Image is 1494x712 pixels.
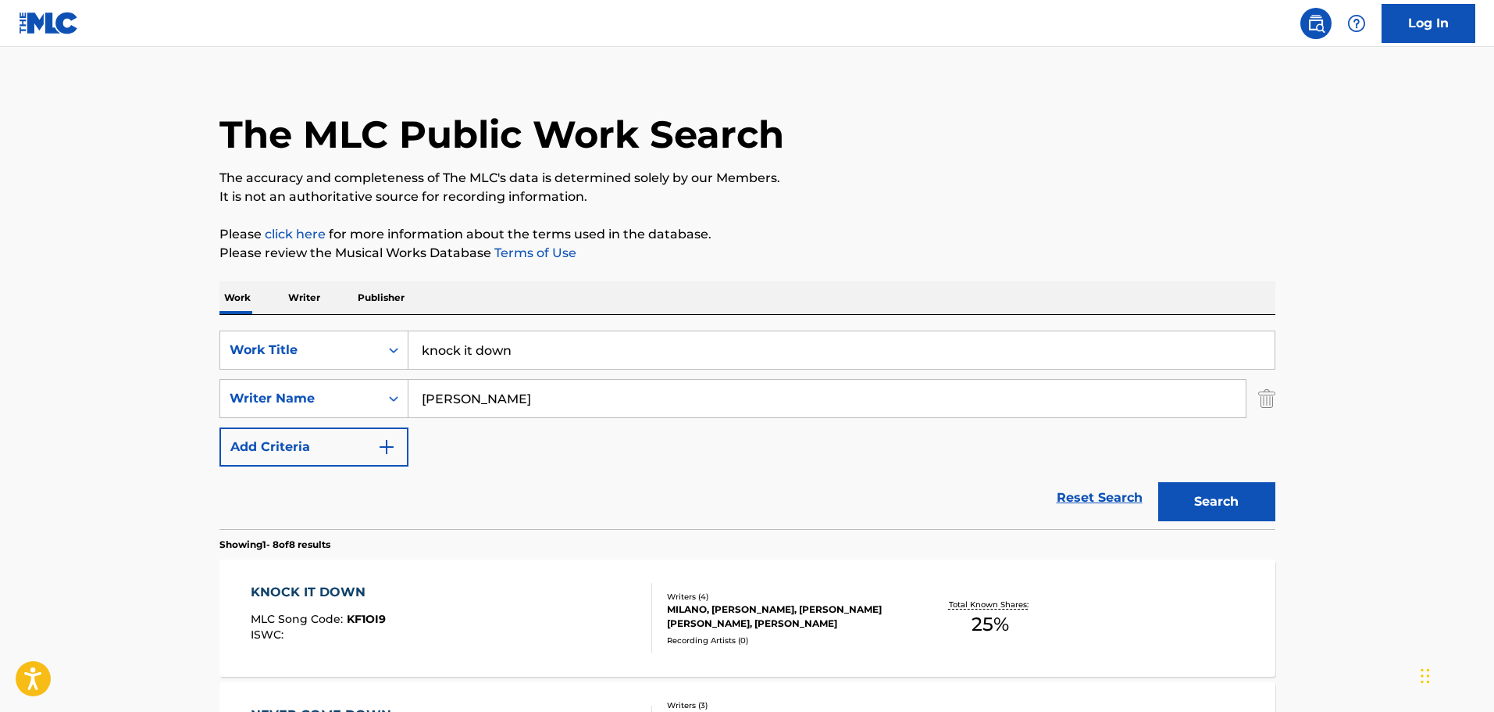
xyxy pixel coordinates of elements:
div: Help [1341,8,1372,39]
p: The accuracy and completeness of The MLC's data is determined solely by our Members. [219,169,1275,188]
span: ISWC : [251,628,287,642]
img: Delete Criterion [1258,379,1275,418]
iframe: Chat Widget [1416,637,1494,712]
h1: The MLC Public Work Search [219,111,784,158]
p: Writer [283,281,325,314]
p: Total Known Shares: [949,599,1032,610]
div: KNOCK IT DOWN [251,583,386,602]
a: KNOCK IT DOWNMLC Song Code:KF1OI9ISWC:Writers (4)MILANO, [PERSON_NAME], [PERSON_NAME] [PERSON_NAM... [219,560,1275,677]
span: 25 % [972,610,1009,639]
a: Log In [1382,4,1475,43]
div: MILANO, [PERSON_NAME], [PERSON_NAME] [PERSON_NAME], [PERSON_NAME] [667,603,903,631]
div: Drag [1421,653,1430,699]
img: search [1307,14,1325,33]
div: Work Title [230,341,370,360]
p: Work [219,281,255,314]
p: It is not an authoritative source for recording information. [219,188,1275,206]
div: Writer Name [230,389,370,408]
img: help [1347,14,1366,33]
div: Recording Artists ( 0 ) [667,635,903,646]
form: Search Form [219,331,1275,529]
img: MLC Logo [19,12,79,34]
button: Search [1158,482,1275,521]
p: Please review the Musical Works Database [219,244,1275,263]
p: Please for more information about the terms used in the database. [219,225,1275,244]
img: 9d2ae6d4665cec9f34b9.svg [377,438,396,456]
a: click here [265,227,326,242]
a: Reset Search [1049,481,1150,515]
div: Writers ( 4 ) [667,591,903,603]
a: Public Search [1300,8,1332,39]
a: Terms of Use [491,245,576,260]
span: MLC Song Code : [251,612,347,626]
div: Writers ( 3 ) [667,699,903,711]
p: Publisher [353,281,409,314]
span: KF1OI9 [347,612,386,626]
button: Add Criteria [219,428,408,467]
p: Showing 1 - 8 of 8 results [219,538,330,552]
